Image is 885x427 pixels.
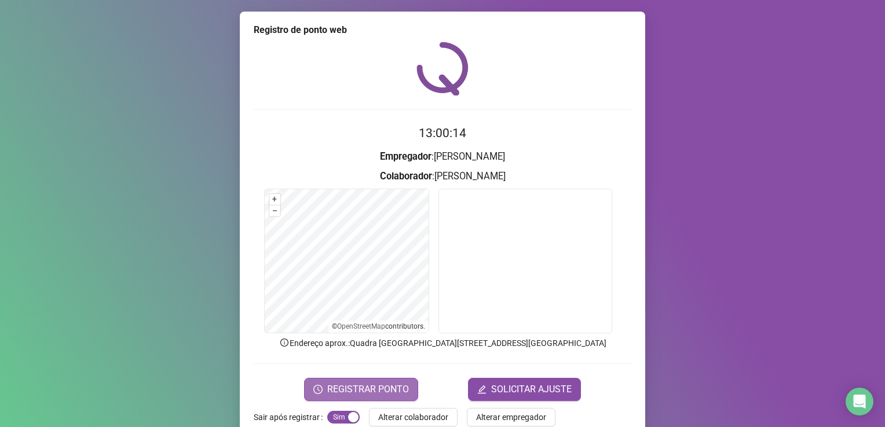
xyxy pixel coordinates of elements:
[468,378,581,401] button: editSOLICITAR AJUSTE
[313,385,323,394] span: clock-circle
[327,382,409,396] span: REGISTRAR PONTO
[337,322,385,330] a: OpenStreetMap
[467,408,555,426] button: Alterar empregador
[476,411,546,424] span: Alterar empregador
[254,337,631,349] p: Endereço aprox. : Quadra [GEOGRAPHIC_DATA][STREET_ADDRESS][GEOGRAPHIC_DATA]
[279,337,290,348] span: info-circle
[477,385,487,394] span: edit
[254,149,631,164] h3: : [PERSON_NAME]
[254,408,327,426] label: Sair após registrar
[416,42,469,95] img: QRPoint
[369,408,458,426] button: Alterar colaborador
[254,23,631,37] div: Registro de ponto web
[254,169,631,184] h3: : [PERSON_NAME]
[304,378,418,401] button: REGISTRAR PONTO
[332,322,425,330] li: © contributors.
[380,151,431,162] strong: Empregador
[380,171,432,182] strong: Colaborador
[491,382,572,396] span: SOLICITAR AJUSTE
[269,194,280,205] button: +
[269,205,280,216] button: –
[378,411,448,424] span: Alterar colaborador
[846,388,873,415] div: Open Intercom Messenger
[419,126,466,140] time: 13:00:14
